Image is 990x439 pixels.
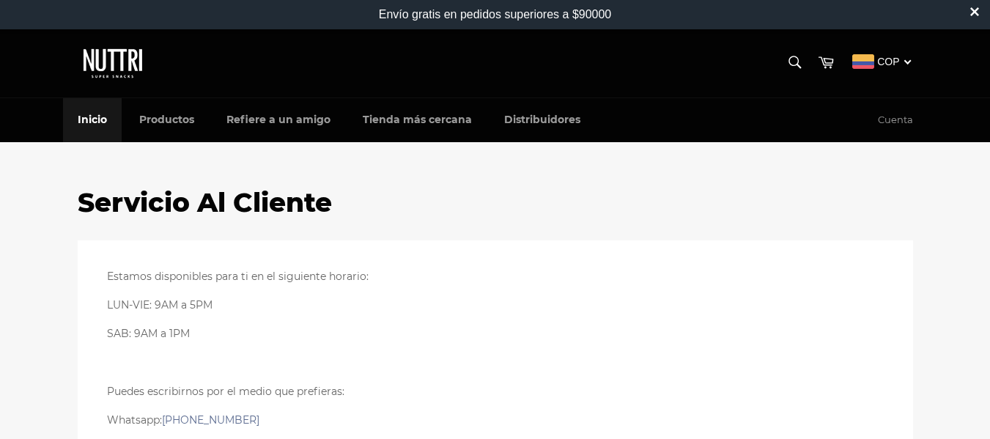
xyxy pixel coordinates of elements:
[871,99,920,141] a: Cuenta
[212,98,345,141] a: Refiere a un amigo
[125,98,209,141] a: Productos
[107,298,884,312] p: LUN-VIE: 9AM a 5PM
[107,413,884,427] p: Whatsapp:
[78,185,913,221] h1: Servicio Al Cliente
[490,98,595,141] a: Distribuidores
[379,8,612,21] div: Envío gratis en pedidos superiores a $90000
[107,385,884,399] p: Puedes escribirnos por el medio que prefieras:
[107,270,884,284] p: Estamos disponibles para ti en el siguiente horario:
[877,56,899,67] span: COP
[63,98,122,141] a: Inicio
[348,98,487,141] a: Tienda más cercana
[78,44,151,83] img: Nuttri
[162,413,259,427] a: [PHONE_NUMBER]
[107,327,884,341] p: SAB: 9AM a 1PM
